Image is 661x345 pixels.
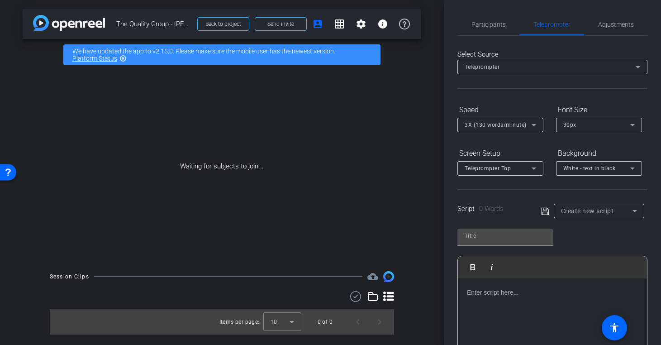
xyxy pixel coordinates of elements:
span: Create new script [561,207,614,215]
div: Session Clips [50,272,89,281]
mat-icon: settings [356,19,366,29]
img: app-logo [33,15,105,31]
mat-icon: highlight_off [119,55,127,62]
img: Session clips [383,271,394,282]
span: Destinations for your clips [367,271,378,282]
mat-icon: accessibility [609,322,620,333]
div: 0 of 0 [318,317,333,326]
div: Speed [457,102,543,118]
div: Items per page: [219,317,260,326]
span: 0 Words [479,205,504,213]
mat-icon: info [377,19,388,29]
span: White - text in black [563,165,616,172]
span: The Quality Group - [PERSON_NAME], CEO [116,15,192,33]
input: Title [465,230,546,241]
div: Font Size [556,102,642,118]
div: Background [556,146,642,161]
button: Previous page [347,311,369,333]
span: Teleprompter Top [465,165,511,172]
span: Adjustments [598,21,634,28]
mat-icon: account_box [312,19,323,29]
div: We have updated the app to v2.15.0. Please make sure the mobile user has the newest version. [63,44,380,65]
mat-icon: cloud_upload [367,271,378,282]
span: 3X (130 words/minute) [465,122,527,128]
button: Italic (⌘I) [483,258,500,276]
button: Next page [369,311,390,333]
button: Bold (⌘B) [464,258,481,276]
mat-icon: grid_on [334,19,345,29]
span: Back to project [205,21,241,27]
div: Waiting for subjects to join... [23,71,421,262]
span: Participants [471,21,506,28]
span: Teleprompter [465,64,499,70]
a: Platform Status [72,55,117,62]
div: Screen Setup [457,146,543,161]
span: Teleprompter [533,21,571,28]
button: Send invite [255,17,307,31]
span: Send invite [267,20,294,28]
div: Script [457,204,528,214]
button: Back to project [197,17,249,31]
span: 30px [563,122,576,128]
div: Select Source [457,49,647,60]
